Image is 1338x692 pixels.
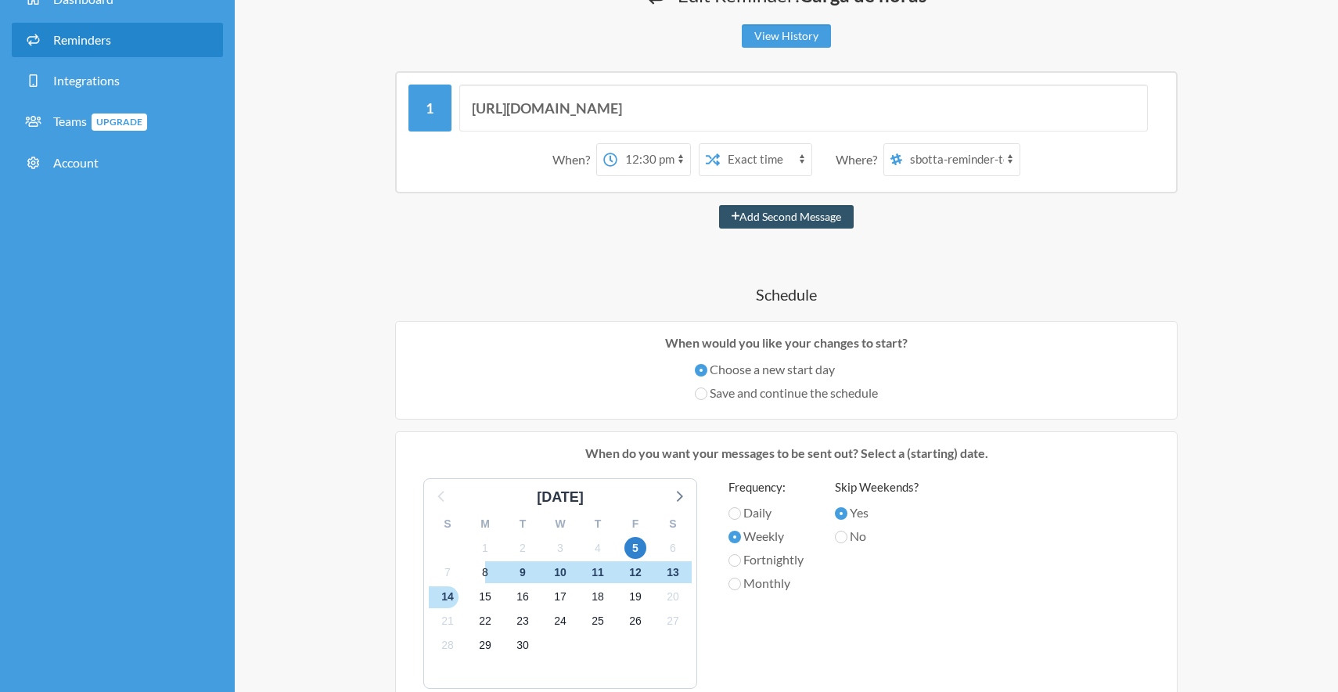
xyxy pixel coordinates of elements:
[587,537,609,559] span: Saturday, October 4, 2025
[504,512,541,536] div: T
[474,611,496,633] span: Wednesday, October 22, 2025
[53,155,99,170] span: Account
[466,512,504,536] div: M
[459,85,1149,132] input: Message
[835,507,847,520] input: Yes
[728,507,741,520] input: Daily
[579,512,617,536] div: T
[541,512,579,536] div: W
[695,364,707,377] input: Choose a new start day
[552,143,596,176] div: When?
[835,478,919,496] label: Skip Weekends?
[728,574,804,593] label: Monthly
[624,611,646,633] span: Sunday, October 26, 2025
[512,561,534,583] span: Thursday, October 9, 2025
[662,561,684,583] span: Monday, October 13, 2025
[437,586,459,608] span: Tuesday, October 14, 2025
[512,635,534,657] span: Thursday, October 30, 2025
[695,384,878,402] label: Save and continue the schedule
[53,73,120,88] span: Integrations
[695,360,878,379] label: Choose a new start day
[587,586,609,608] span: Saturday, October 18, 2025
[53,114,147,128] span: Teams
[728,478,804,496] label: Frequency:
[728,578,741,590] input: Monthly
[728,550,804,569] label: Fortnightly
[728,527,804,546] label: Weekly
[835,503,919,522] label: Yes
[512,611,534,633] span: Thursday, October 23, 2025
[429,512,466,536] div: S
[742,24,831,48] a: View History
[12,104,223,139] a: TeamsUpgrade
[474,586,496,608] span: Wednesday, October 15, 2025
[662,611,684,633] span: Monday, October 27, 2025
[437,611,459,633] span: Tuesday, October 21, 2025
[662,537,684,559] span: Monday, October 6, 2025
[12,23,223,57] a: Reminders
[836,143,883,176] div: Where?
[835,531,847,543] input: No
[835,527,919,546] label: No
[654,512,692,536] div: S
[408,444,1165,463] p: When do you want your messages to be sent out? Select a (starting) date.
[617,512,654,536] div: F
[728,554,741,567] input: Fortnightly
[512,537,534,559] span: Thursday, October 2, 2025
[549,586,571,608] span: Friday, October 17, 2025
[587,561,609,583] span: Saturday, October 11, 2025
[512,586,534,608] span: Thursday, October 16, 2025
[728,531,741,543] input: Weekly
[408,333,1165,352] p: When would you like your changes to start?
[531,487,590,508] div: [DATE]
[728,503,804,522] label: Daily
[549,537,571,559] span: Friday, October 3, 2025
[549,611,571,633] span: Friday, October 24, 2025
[12,63,223,98] a: Integrations
[474,635,496,657] span: Wednesday, October 29, 2025
[437,635,459,657] span: Tuesday, October 28, 2025
[474,561,496,583] span: Wednesday, October 8, 2025
[624,537,646,559] span: Sunday, October 5, 2025
[437,561,459,583] span: Tuesday, October 7, 2025
[12,146,223,180] a: Account
[587,611,609,633] span: Saturday, October 25, 2025
[317,283,1256,305] h4: Schedule
[474,537,496,559] span: Wednesday, October 1, 2025
[92,114,147,131] span: Upgrade
[719,205,854,229] button: Add Second Message
[549,561,571,583] span: Friday, October 10, 2025
[695,387,707,400] input: Save and continue the schedule
[53,32,111,47] span: Reminders
[624,586,646,608] span: Sunday, October 19, 2025
[662,586,684,608] span: Monday, October 20, 2025
[624,561,646,583] span: Sunday, October 12, 2025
